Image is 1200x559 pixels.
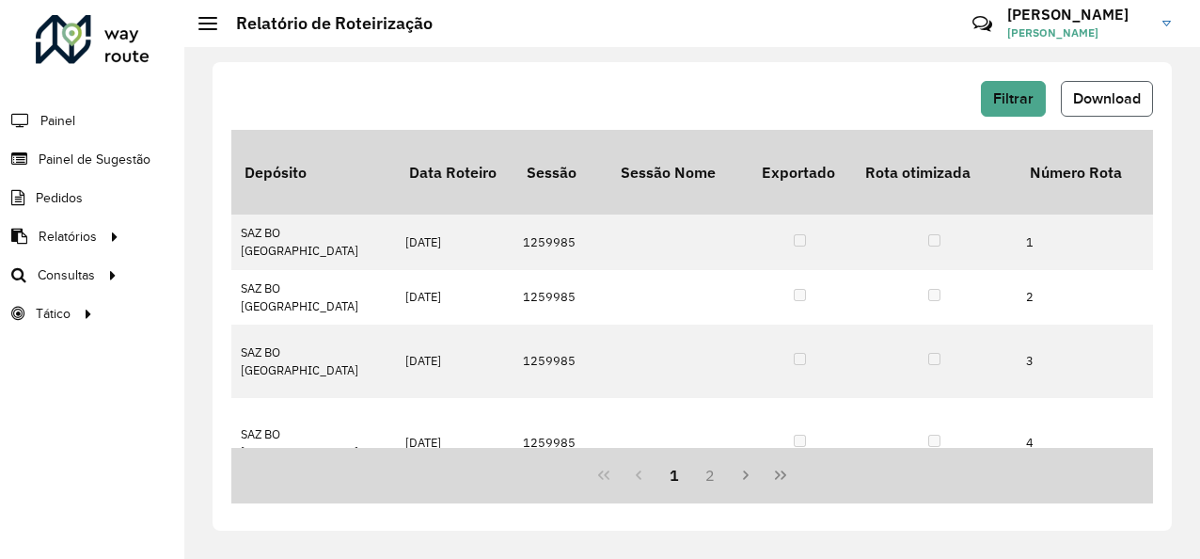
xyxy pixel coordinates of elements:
[993,90,1034,106] span: Filtrar
[763,457,798,493] button: Last Page
[513,325,608,398] td: 1259985
[38,265,95,285] span: Consultas
[852,130,1017,215] th: Rota otimizada
[231,215,396,269] td: SAZ BO [GEOGRAPHIC_DATA]
[217,13,433,34] h2: Relatório de Roteirização
[231,398,396,489] td: SAZ BO [GEOGRAPHIC_DATA]
[981,81,1046,117] button: Filtrar
[39,227,97,247] span: Relatórios
[231,325,396,398] td: SAZ BO [GEOGRAPHIC_DATA]
[1017,130,1158,215] th: Número Rota
[749,130,852,215] th: Exportado
[396,398,513,489] td: [DATE]
[513,215,608,269] td: 1259985
[513,130,608,215] th: Sessão
[1017,270,1158,325] td: 2
[36,188,83,208] span: Pedidos
[656,457,692,493] button: 1
[692,457,728,493] button: 2
[513,270,608,325] td: 1259985
[608,130,749,215] th: Sessão Nome
[728,457,764,493] button: Next Page
[513,398,608,489] td: 1259985
[1007,6,1148,24] h3: [PERSON_NAME]
[40,111,75,131] span: Painel
[231,270,396,325] td: SAZ BO [GEOGRAPHIC_DATA]
[396,270,513,325] td: [DATE]
[231,130,396,215] th: Depósito
[1017,398,1158,489] td: 4
[962,4,1003,44] a: Contato Rápido
[396,215,513,269] td: [DATE]
[396,130,513,215] th: Data Roteiro
[1017,325,1158,398] td: 3
[1007,24,1148,41] span: [PERSON_NAME]
[39,150,150,169] span: Painel de Sugestão
[1061,81,1153,117] button: Download
[1017,215,1158,269] td: 1
[396,325,513,398] td: [DATE]
[1073,90,1141,106] span: Download
[36,304,71,324] span: Tático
